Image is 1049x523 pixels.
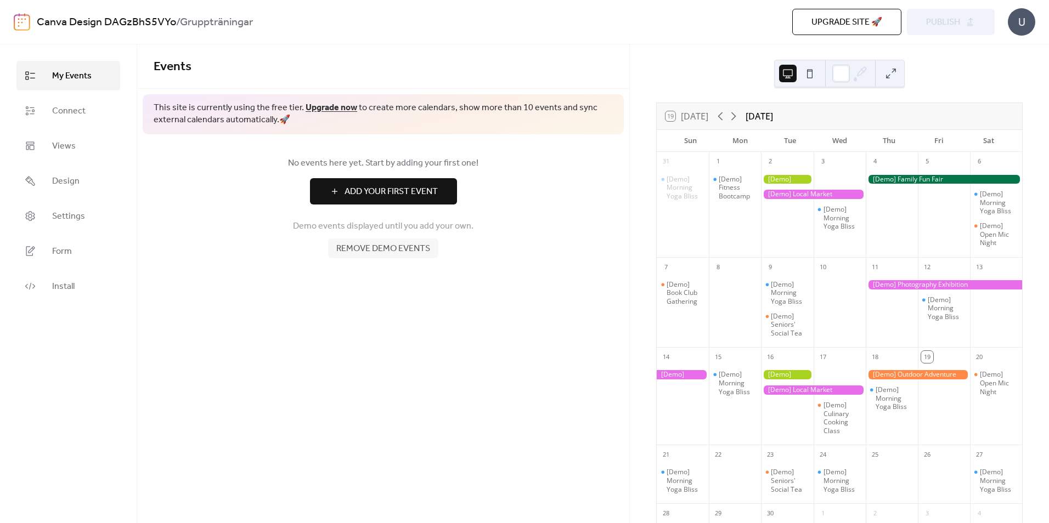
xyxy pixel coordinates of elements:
[914,130,964,152] div: Fri
[963,130,1013,152] div: Sat
[771,280,809,306] div: [Demo] Morning Yoga Bliss
[154,55,191,79] span: Events
[866,175,1022,184] div: [Demo] Family Fun Fair
[657,468,709,493] div: [Demo] Morning Yoga Bliss
[660,507,672,519] div: 28
[980,370,1018,396] div: [Demo] Open Mic Night
[864,130,914,152] div: Thu
[973,156,985,168] div: 6
[973,507,985,519] div: 4
[328,238,438,258] button: Remove demo events
[811,16,882,29] span: Upgrade site 🚀
[712,156,724,168] div: 1
[52,245,72,258] span: Form
[709,370,761,396] div: [Demo] Morning Yoga Bliss
[817,507,829,519] div: 1
[712,351,724,363] div: 15
[761,280,813,306] div: [Demo] Morning Yoga Bliss
[921,507,933,519] div: 3
[761,385,865,395] div: [Demo] Local Market
[771,468,809,493] div: [Demo] Seniors' Social Tea
[712,507,724,519] div: 29
[973,261,985,273] div: 13
[1008,8,1035,36] div: U
[336,242,430,255] span: Remove demo events
[970,468,1022,493] div: [Demo] Morning Yoga Bliss
[293,220,473,233] span: Demo events displayed until you add your own.
[154,102,613,127] span: This site is currently using the free tier. to create more calendars, show more than 10 events an...
[657,280,709,306] div: [Demo] Book Club Gathering
[657,370,709,379] div: [Demo] Photography Exhibition
[14,13,30,31] img: logo
[52,175,80,188] span: Design
[814,205,866,231] div: [Demo] Morning Yoga Bliss
[761,190,865,199] div: [Demo] Local Market
[866,385,918,411] div: [Demo] Morning Yoga Bliss
[970,370,1022,396] div: [Demo] Open Mic Night
[869,448,881,461] div: 25
[154,178,613,204] a: Add Your First Event
[921,261,933,273] div: 12
[52,210,85,223] span: Settings
[667,468,704,493] div: [Demo] Morning Yoga Bliss
[761,468,813,493] div: [Demo] Seniors' Social Tea
[719,175,757,201] div: [Demo] Fitness Bootcamp
[869,507,881,519] div: 2
[824,468,861,493] div: [Demo] Morning Yoga Bliss
[921,448,933,461] div: 26
[52,70,92,83] span: My Events
[180,12,253,33] b: Gruppträningar
[866,370,970,379] div: [Demo] Outdoor Adventure Day
[876,385,913,411] div: [Demo] Morning Yoga Bliss
[970,221,1022,247] div: [Demo] Open Mic Night
[52,140,76,153] span: Views
[824,401,861,435] div: [Demo] Culinary Cooking Class
[764,351,776,363] div: 16
[154,157,613,170] span: No events here yet. Start by adding your first one!
[918,295,970,321] div: [Demo] Morning Yoga Bliss
[980,221,1018,247] div: [Demo] Open Mic Night
[815,130,865,152] div: Wed
[761,312,813,338] div: [Demo] Seniors' Social Tea
[16,271,120,301] a: Install
[16,131,120,161] a: Views
[16,201,120,231] a: Settings
[667,175,704,201] div: [Demo] Morning Yoga Bliss
[814,468,866,493] div: [Demo] Morning Yoga Bliss
[817,261,829,273] div: 10
[715,130,765,152] div: Mon
[921,351,933,363] div: 19
[764,507,776,519] div: 30
[667,280,704,306] div: [Demo] Book Club Gathering
[660,448,672,461] div: 21
[761,175,813,184] div: [Demo] Gardening Workshop
[746,110,773,123] div: [DATE]
[16,96,120,126] a: Connect
[824,205,861,231] div: [Demo] Morning Yoga Bliss
[928,295,966,321] div: [Demo] Morning Yoga Bliss
[16,61,120,90] a: My Events
[310,178,457,204] button: Add Your First Event
[176,12,180,33] b: /
[764,261,776,273] div: 9
[660,156,672,168] div: 31
[37,12,176,33] a: Canva Design DAGzBhS5VYo
[866,280,1022,289] div: [Demo] Photography Exhibition
[306,99,357,116] a: Upgrade now
[817,351,829,363] div: 17
[973,448,985,461] div: 27
[869,351,881,363] div: 18
[764,156,776,168] div: 2
[52,105,86,118] span: Connect
[921,156,933,168] div: 5
[712,261,724,273] div: 8
[666,130,715,152] div: Sun
[657,175,709,201] div: [Demo] Morning Yoga Bliss
[719,370,757,396] div: [Demo] Morning Yoga Bliss
[973,351,985,363] div: 20
[712,448,724,461] div: 22
[792,9,901,35] button: Upgrade site 🚀
[709,175,761,201] div: [Demo] Fitness Bootcamp
[52,280,75,293] span: Install
[980,190,1018,215] div: [Demo] Morning Yoga Bliss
